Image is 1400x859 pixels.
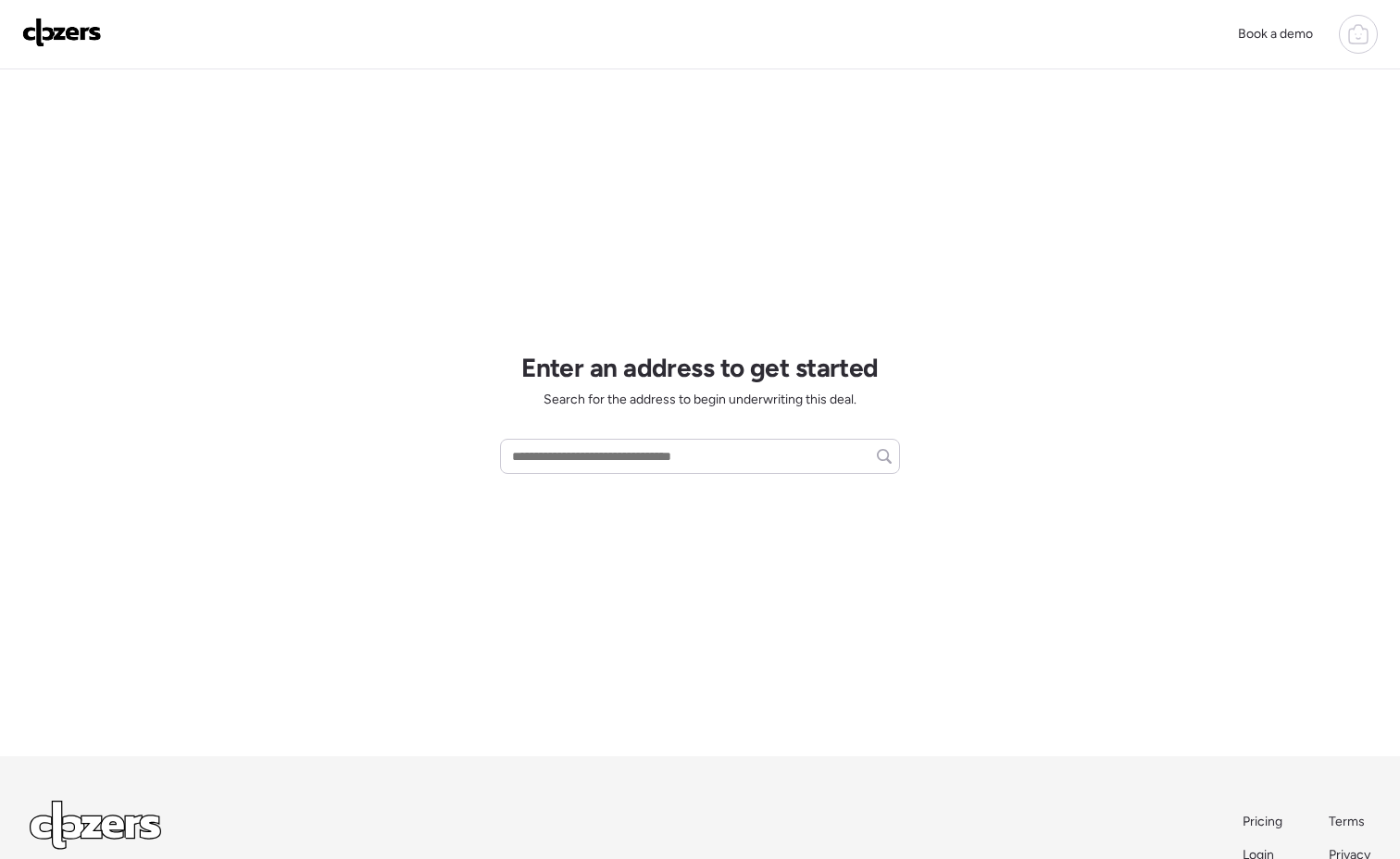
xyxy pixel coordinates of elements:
[1243,813,1284,831] a: Pricing
[1329,813,1370,831] a: Terms
[30,801,161,850] img: Logo Light
[544,391,856,409] span: Search for the address to begin underwriting this deal.
[22,18,102,47] img: Logo
[1329,814,1365,829] span: Terms
[1238,26,1313,42] span: Book a demo
[1243,814,1282,829] span: Pricing
[521,352,879,383] h1: Enter an address to get started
